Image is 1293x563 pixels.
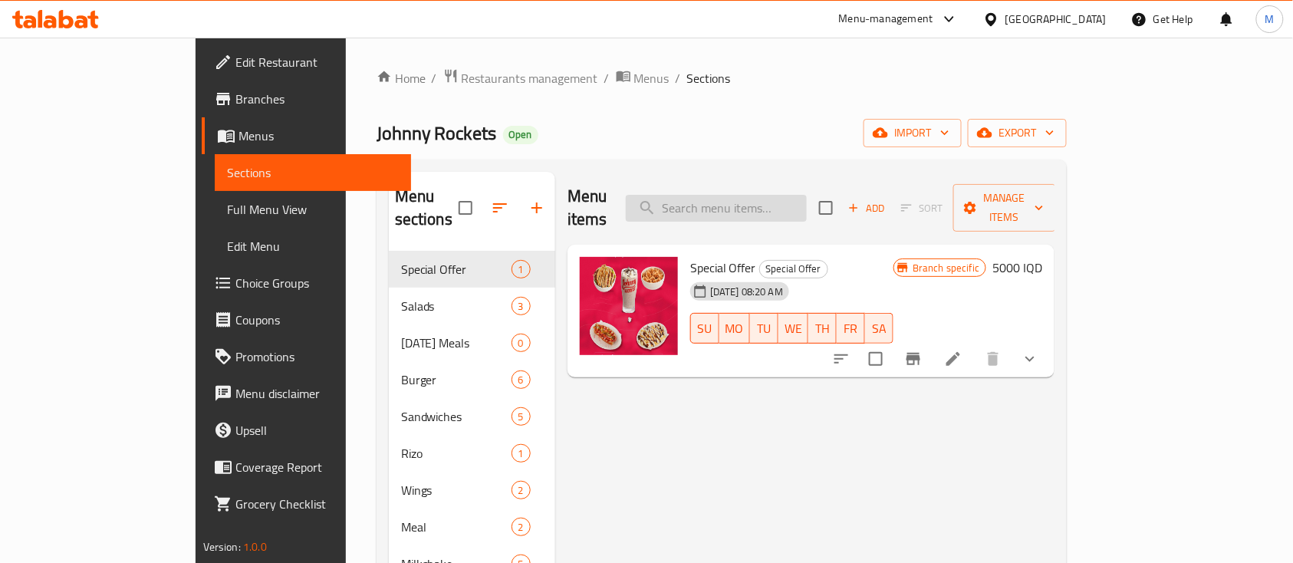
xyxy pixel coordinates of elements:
button: TU [750,313,778,344]
button: WE [778,313,808,344]
span: 6 [512,373,530,387]
svg: Show Choices [1021,350,1039,368]
span: Add [846,199,887,217]
span: 2 [512,520,530,535]
div: Special Offer1 [389,251,555,288]
div: items [512,260,531,278]
span: Branches [235,90,400,108]
span: Sort sections [482,189,518,226]
div: Burger6 [389,361,555,398]
a: Edit menu item [944,350,962,368]
span: [DATE] 08:20 AM [704,285,789,299]
a: Coverage Report [202,449,412,486]
span: TU [756,318,772,340]
span: Select to update [860,343,892,375]
h2: Menu items [568,185,607,231]
div: items [512,481,531,499]
div: Rizo [401,444,512,463]
div: Meal [401,518,512,536]
a: Grocery Checklist [202,486,412,522]
button: MO [719,313,750,344]
button: SA [865,313,893,344]
span: Upsell [235,421,400,440]
a: Full Menu View [215,191,412,228]
span: Version: [203,537,241,557]
div: Special Offer [759,260,828,278]
button: Add [842,196,891,220]
h6: 5000 IQD [992,257,1042,278]
span: TH [814,318,831,340]
span: 0 [512,336,530,351]
div: items [512,444,531,463]
button: FR [837,313,865,344]
span: Edit Menu [227,237,400,255]
a: Coupons [202,301,412,338]
span: Add item [842,196,891,220]
span: MO [725,318,744,340]
button: SU [690,313,719,344]
span: Sandwiches [401,407,512,426]
div: Special Offer [401,260,512,278]
span: Manage items [966,189,1044,227]
span: [DATE] Meals [401,334,512,352]
button: show more [1012,341,1048,377]
div: Wings2 [389,472,555,509]
li: / [604,69,610,87]
a: Upsell [202,412,412,449]
span: Grocery Checklist [235,495,400,513]
span: Johnny Rockets [377,116,497,150]
span: Menu disclaimer [235,384,400,403]
div: Open [503,126,538,144]
div: [DATE] Meals0 [389,324,555,361]
a: Menus [202,117,412,154]
span: Choice Groups [235,274,400,292]
a: Menu disclaimer [202,375,412,412]
li: / [432,69,437,87]
span: export [980,123,1054,143]
div: Meal2 [389,509,555,545]
span: Coverage Report [235,458,400,476]
span: Coupons [235,311,400,329]
a: Menus [616,68,670,88]
div: items [512,370,531,389]
button: Add section [518,189,555,226]
span: import [876,123,949,143]
span: Wings [401,481,512,499]
a: Edit Restaurant [202,44,412,81]
span: Burger [401,370,512,389]
div: Salads3 [389,288,555,324]
li: / [676,69,681,87]
span: M [1265,11,1275,28]
button: export [968,119,1067,147]
span: Sections [227,163,400,182]
div: items [512,297,531,315]
span: Edit Restaurant [235,53,400,71]
div: Salads [401,297,512,315]
span: Restaurants management [462,69,598,87]
div: items [512,334,531,352]
div: Sandwiches5 [389,398,555,435]
button: sort-choices [823,341,860,377]
a: Promotions [202,338,412,375]
a: Choice Groups [202,265,412,301]
div: Ramadan Meals [401,334,512,352]
span: 1.0.0 [243,537,267,557]
div: Rizo1 [389,435,555,472]
span: Special Offer [760,260,827,278]
span: 3 [512,299,530,314]
span: Menus [634,69,670,87]
a: Edit Menu [215,228,412,265]
span: 2 [512,483,530,498]
button: import [864,119,962,147]
span: Select all sections [449,192,482,224]
span: 5 [512,410,530,424]
a: Sections [215,154,412,191]
button: TH [808,313,837,344]
span: Full Menu View [227,200,400,219]
img: Special Offer [580,257,678,355]
span: Special Offer [690,256,756,279]
span: Sections [687,69,731,87]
